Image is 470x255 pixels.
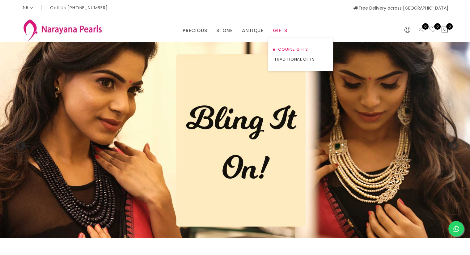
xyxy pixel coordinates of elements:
span: Free Delivery across [GEOGRAPHIC_DATA] [353,5,448,11]
a: STONE [216,26,233,35]
a: PRECIOUS [183,26,207,35]
a: TRADITIONAL GIFTS [274,54,327,64]
a: ANTIQUE [242,26,264,35]
button: Previous [15,141,22,147]
p: Call Us [PHONE_NUMBER] [50,6,108,10]
a: 0 [417,26,424,34]
a: GIFTS [273,26,287,35]
span: 0 [434,23,441,30]
span: 0 [422,23,429,30]
button: Next [448,141,455,147]
a: COUPLE GIFTS [274,45,327,54]
button: 0 [441,26,448,34]
a: 0 [429,26,436,34]
span: 0 [446,23,453,30]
